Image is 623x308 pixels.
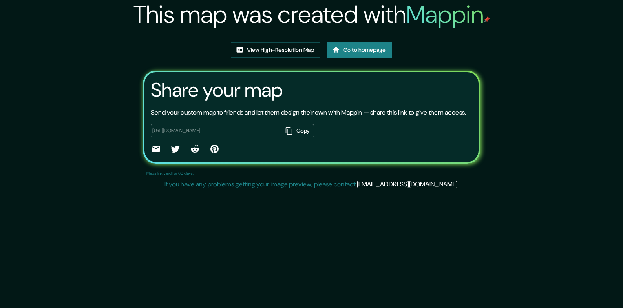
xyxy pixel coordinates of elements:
p: Send your custom map to friends and let them design their own with Mappin — share this link to gi... [151,108,466,117]
a: Go to homepage [327,42,392,58]
p: If you have any problems getting your image preview, please contact . [164,179,459,189]
img: mappin-pin [484,16,490,23]
a: [EMAIL_ADDRESS][DOMAIN_NAME] [357,180,457,188]
h3: Share your map [151,79,283,102]
a: View High-Resolution Map [231,42,320,58]
p: Maps link valid for 60 days. [146,170,194,176]
button: Copy [282,124,314,137]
